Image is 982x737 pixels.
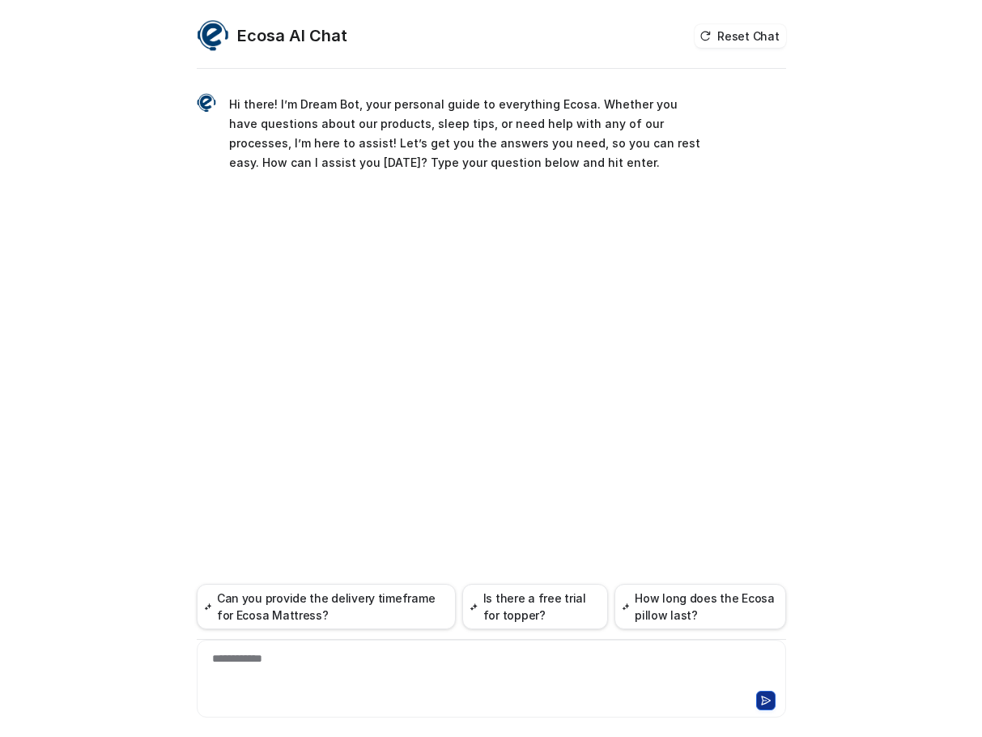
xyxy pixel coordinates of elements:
[614,584,786,629] button: How long does the Ecosa pillow last?
[462,584,607,629] button: Is there a free trial for topper?
[229,95,703,173] p: Hi there! I’m Dream Bot, your personal guide to everything Ecosa. Whether you have questions abou...
[237,24,347,47] h2: Ecosa AI Chat
[197,584,457,629] button: Can you provide the delivery timeframe for Ecosa Mattress?
[695,24,785,48] button: Reset Chat
[197,93,216,113] img: Widget
[197,19,229,52] img: Widget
